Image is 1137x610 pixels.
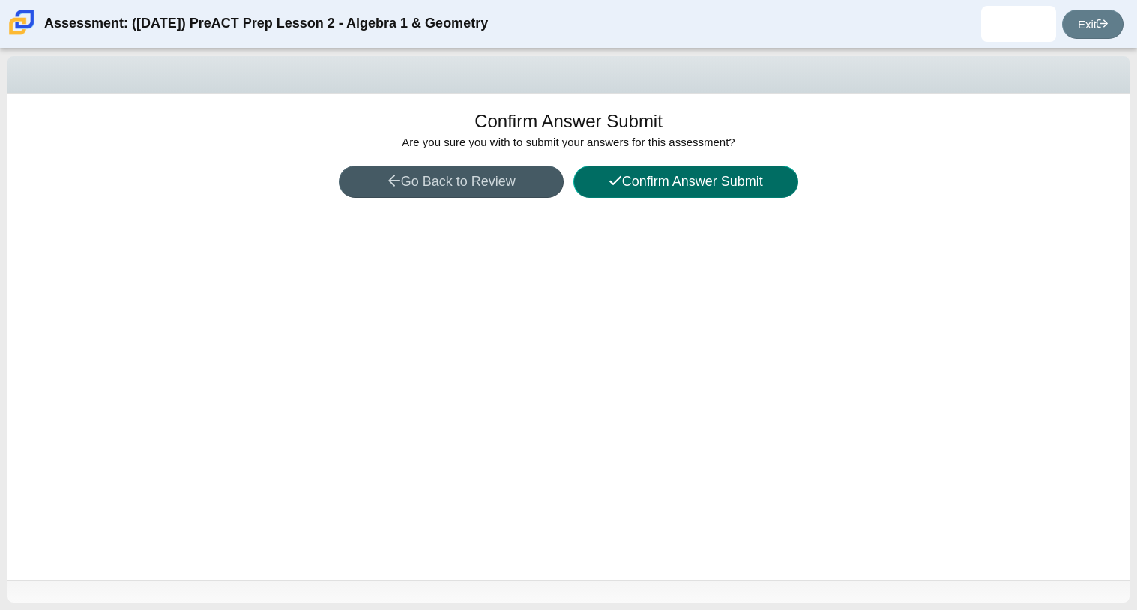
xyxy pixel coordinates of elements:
button: Go Back to Review [339,166,564,198]
a: Exit [1062,10,1124,39]
span: Are you sure you with to submit your answers for this assessment? [402,136,735,148]
h1: Confirm Answer Submit [474,109,663,134]
a: Carmen School of Science & Technology [6,28,37,40]
button: Confirm Answer Submit [573,166,798,198]
img: Carmen School of Science & Technology [6,7,37,38]
img: janayia.murrell.s7SdK9 [1007,12,1031,36]
div: Assessment: ([DATE]) PreACT Prep Lesson 2 - Algebra 1 & Geometry [44,6,488,42]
